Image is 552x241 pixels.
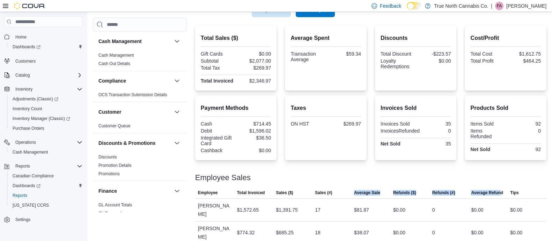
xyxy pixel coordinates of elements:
span: Average Sale [354,190,380,196]
span: Discounts [98,154,117,160]
button: Catalog [1,70,85,80]
span: Average Refund [471,190,503,196]
a: Settings [13,215,33,224]
span: [US_STATE] CCRS [13,203,49,208]
a: Adjustments (Classic) [7,94,85,104]
span: GL Account Totals [98,202,132,208]
h2: Taxes [290,104,361,112]
strong: Total Invoiced [201,78,233,84]
a: Customer Queue [98,123,130,128]
span: Adjustments (Classic) [13,96,58,102]
div: [PERSON_NAME] [195,199,234,221]
button: Canadian Compliance [7,171,85,181]
a: Home [13,33,29,41]
span: Dashboards [13,44,41,50]
a: Cash Out Details [98,61,130,66]
div: $38.07 [354,228,369,237]
button: Compliance [173,77,181,85]
a: Cash Management [10,148,51,156]
div: Cashback [201,148,235,153]
div: $36.50 [237,135,271,141]
button: Inventory [1,84,85,94]
h3: Cash Management [98,38,142,45]
div: $0.00 [393,206,405,214]
div: Items Refunded [470,128,504,139]
span: Dashboards [13,183,41,189]
span: Reports [10,191,82,200]
a: Purchase Orders [10,124,47,133]
div: $2,346.97 [237,78,271,84]
div: $714.45 [237,121,271,127]
button: Inventory [13,85,35,93]
strong: Net Sold [470,147,490,152]
span: Sales ($) [276,190,293,196]
div: $269.97 [237,65,271,71]
span: Cash Management [10,148,82,156]
div: $59.34 [327,51,361,57]
div: Items Sold [470,121,504,127]
a: Adjustments (Classic) [10,95,61,103]
span: Cash Management [98,52,134,58]
div: Loyalty Redemptions [381,58,414,69]
h2: Invoices Sold [381,104,451,112]
span: Inventory Manager (Classic) [10,114,82,123]
button: Discounts & Promotions [173,139,181,147]
p: | [491,2,492,10]
div: Integrated Gift Card [201,135,235,146]
strong: Net Sold [381,141,400,147]
div: 0 [507,128,541,134]
span: Settings [15,217,30,222]
div: 35 [417,121,451,127]
div: ON HST [290,121,324,127]
div: -$223.57 [417,51,451,57]
span: Settings [13,215,82,224]
button: Catalog [13,71,32,79]
div: 18 [315,228,321,237]
div: 35 [417,141,451,147]
div: Fiona Anderson [495,2,503,10]
button: [US_STATE] CCRS [7,200,85,210]
div: $269.97 [327,121,361,127]
span: Tips [510,190,518,196]
div: 0 [432,228,435,237]
div: Total Tax [201,65,235,71]
div: $685.25 [276,228,294,237]
div: $0.00 [471,206,483,214]
span: Reports [13,193,27,198]
span: Purchase Orders [13,126,44,131]
div: Customer [93,122,187,133]
h2: Products Sold [470,104,541,112]
button: Cash Management [7,147,85,157]
button: Customers [1,56,85,66]
span: Reports [15,163,30,169]
h2: Cost/Profit [470,34,541,42]
span: Customers [15,58,36,64]
div: $1,572.65 [237,206,259,214]
a: OCS Transaction Submission Details [98,92,167,97]
div: Total Cost [470,51,504,57]
div: Transaction Average [290,51,324,62]
span: Inventory Count [10,105,82,113]
div: $0.00 [237,148,271,153]
span: Feedback [380,2,401,9]
p: True North Cannabis Co. [434,2,488,10]
div: $1,612.75 [507,51,541,57]
div: Cash [201,121,235,127]
h3: Compliance [98,77,126,84]
button: Inventory Count [7,104,85,114]
h2: Discounts [381,34,451,42]
button: Customer [98,108,171,115]
button: Settings [1,214,85,225]
div: 0 [422,128,451,134]
h2: Average Spent [290,34,361,42]
span: Total Invoiced [237,190,265,196]
div: $464.25 [507,58,541,64]
div: 92 [507,121,541,127]
a: Dashboards [7,42,85,52]
span: Sales (#) [315,190,332,196]
div: $1,391.75 [276,206,297,214]
div: Subtotal [201,58,235,64]
span: Catalog [15,72,30,78]
button: Discounts & Promotions [98,140,171,147]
